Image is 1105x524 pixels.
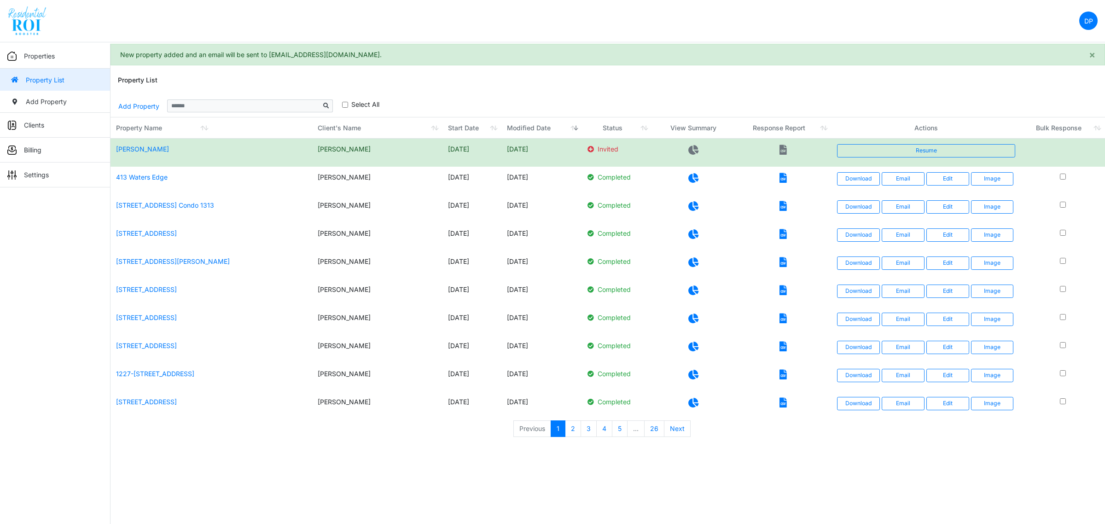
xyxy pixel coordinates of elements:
[24,51,55,61] p: Properties
[644,420,664,437] a: 26
[7,170,17,180] img: sidemenu_settings.png
[926,341,969,354] a: Edit
[442,139,501,167] td: [DATE]
[501,391,582,419] td: [DATE]
[442,279,501,307] td: [DATE]
[587,228,646,238] p: Completed
[587,341,646,350] p: Completed
[837,172,880,185] a: Download
[116,342,177,349] a: [STREET_ADDRESS]
[581,420,597,437] a: 3
[926,313,969,326] a: Edit
[116,201,214,209] a: [STREET_ADDRESS] Condo 1313
[971,172,1014,185] button: Image
[832,117,1021,139] th: Actions
[587,200,646,210] p: Completed
[501,139,582,167] td: [DATE]
[312,363,443,391] td: [PERSON_NAME]
[882,313,925,326] button: Email
[926,172,969,185] a: Edit
[7,146,17,155] img: sidemenu_billing.png
[312,117,443,139] th: Client's Name: activate to sort column ascending
[501,223,582,251] td: [DATE]
[837,341,880,354] a: Download
[442,251,501,279] td: [DATE]
[442,363,501,391] td: [DATE]
[587,256,646,266] p: Completed
[582,117,652,139] th: Status: activate to sort column ascending
[565,420,581,437] a: 2
[118,76,157,84] h6: Property List
[837,285,880,297] a: Download
[652,117,735,139] th: View Summary
[116,398,177,406] a: [STREET_ADDRESS]
[312,195,443,223] td: [PERSON_NAME]
[167,99,320,112] input: Sizing example input
[118,98,160,114] a: Add Property
[24,120,44,130] p: Clients
[882,256,925,269] button: Email
[837,369,880,382] a: Download
[501,117,582,139] th: Modified Date: activate to sort column ascending
[312,223,443,251] td: [PERSON_NAME]
[116,145,169,153] a: [PERSON_NAME]
[1084,16,1093,26] p: DP
[612,420,628,437] a: 5
[587,397,646,407] p: Completed
[587,285,646,294] p: Completed
[442,335,501,363] td: [DATE]
[312,307,443,335] td: [PERSON_NAME]
[735,117,832,139] th: Response Report: activate to sort column ascending
[442,391,501,419] td: [DATE]
[501,195,582,223] td: [DATE]
[926,285,969,297] a: Edit
[116,229,177,237] a: [STREET_ADDRESS]
[312,167,443,195] td: [PERSON_NAME]
[24,145,41,155] p: Billing
[882,341,925,354] button: Email
[837,397,880,410] a: Download
[664,420,691,437] a: Next
[501,167,582,195] td: [DATE]
[837,313,880,326] a: Download
[110,44,1105,65] div: New property added and an email will be sent to [EMAIL_ADDRESS][DOMAIN_NAME].
[116,257,230,265] a: [STREET_ADDRESS][PERSON_NAME]
[882,200,925,213] button: Email
[442,117,501,139] th: Start Date: activate to sort column ascending
[442,195,501,223] td: [DATE]
[312,251,443,279] td: [PERSON_NAME]
[312,279,443,307] td: [PERSON_NAME]
[837,256,880,269] a: Download
[837,144,1015,157] a: Resume
[926,256,969,269] a: Edit
[587,369,646,378] p: Completed
[926,369,969,382] a: Edit
[312,139,443,167] td: [PERSON_NAME]
[882,397,925,410] button: Email
[351,99,379,109] label: Select All
[442,307,501,335] td: [DATE]
[1021,117,1105,139] th: Bulk Response: activate to sort column ascending
[926,200,969,213] a: Edit
[501,307,582,335] td: [DATE]
[971,397,1014,410] button: Image
[882,285,925,297] button: Email
[1080,44,1105,65] button: Close
[24,170,49,180] p: Settings
[116,285,177,293] a: [STREET_ADDRESS]
[116,173,168,181] a: 413 Waters Edge
[926,397,969,410] a: Edit
[971,285,1014,297] button: Image
[7,6,47,35] img: spp logo
[501,363,582,391] td: [DATE]
[312,391,443,419] td: [PERSON_NAME]
[971,313,1014,326] button: Image
[587,313,646,322] p: Completed
[837,228,880,241] a: Download
[1089,49,1095,60] span: ×
[501,335,582,363] td: [DATE]
[442,223,501,251] td: [DATE]
[116,370,194,378] a: 1227-[STREET_ADDRESS]
[971,341,1014,354] button: Image
[971,200,1014,213] button: Image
